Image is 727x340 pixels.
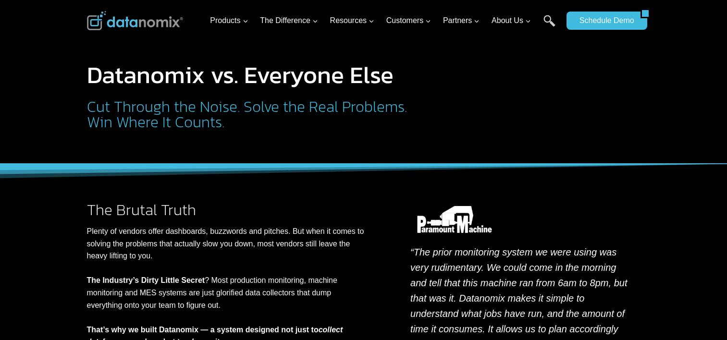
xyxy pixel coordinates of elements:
span: Partners [443,14,480,27]
strong: The Industry’s Dirty Little Secret [87,276,205,284]
span: Resources [330,14,374,27]
h2: The Brutal Truth [87,202,369,218]
a: Search [543,15,555,36]
span: Customers [386,14,431,27]
span: Products [210,14,248,27]
h1: Datanomix vs. Everyone Else [87,63,411,87]
img: Datanomix Customer - Paramount Machine [410,206,499,233]
nav: Primary Navigation [206,5,562,36]
span: About Us [492,14,531,27]
span: The Difference [260,14,318,27]
h2: Cut Through the Noise. Solve the Real Problems. Win Where It Counts. [87,99,411,130]
a: Schedule Demo [567,12,641,30]
img: Datanomix [87,11,183,30]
